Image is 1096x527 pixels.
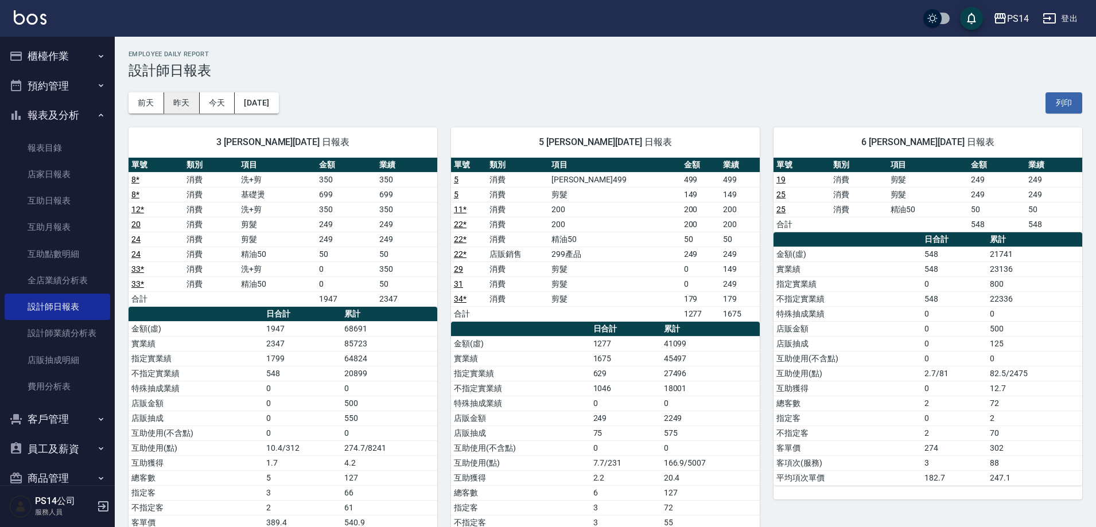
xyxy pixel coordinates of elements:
td: 2 [922,396,987,411]
td: 200 [549,202,681,217]
th: 日合計 [590,322,661,337]
td: 剪髮 [549,291,681,306]
td: 0 [681,261,721,276]
span: 5 [PERSON_NAME][DATE] 日報表 [465,136,746,148]
a: 25 [776,190,786,199]
td: 剪髮 [238,217,316,232]
td: 不指定客 [129,500,263,515]
button: 客戶管理 [5,404,110,434]
td: 249 [720,247,760,261]
td: 2347 [376,291,437,306]
td: 0 [263,381,341,396]
td: 699 [376,187,437,202]
td: 88 [987,455,1082,470]
td: 0 [922,351,987,366]
td: 金額(虛) [451,336,590,351]
td: 85723 [341,336,437,351]
button: 昨天 [164,92,200,114]
button: 報表及分析 [5,100,110,130]
h2: Employee Daily Report [129,50,1082,58]
td: 0 [590,396,661,411]
td: 合計 [774,217,830,232]
th: 類別 [830,158,887,173]
table: a dense table [451,158,760,322]
td: 互助獲得 [129,455,263,470]
td: 45497 [661,351,760,366]
td: 548 [922,261,987,276]
th: 日合計 [922,232,987,247]
td: 2.2 [590,470,661,485]
td: 70 [987,425,1082,440]
td: 200 [681,202,721,217]
td: 61 [341,500,437,515]
td: 249 [720,276,760,291]
td: 消費 [184,187,239,202]
td: 0 [987,351,1082,366]
a: 5 [454,175,458,184]
p: 服務人員 [35,507,94,517]
td: 350 [316,172,376,187]
td: 18001 [661,381,760,396]
td: 1675 [720,306,760,321]
td: 50 [316,247,376,261]
img: Person [9,495,32,518]
td: 合計 [451,306,487,321]
a: 店家日報表 [5,161,110,188]
td: 0 [341,425,437,440]
th: 金額 [316,158,376,173]
td: 剪髮 [549,276,681,291]
td: 550 [341,411,437,425]
button: 登出 [1038,8,1082,29]
td: 指定實業績 [129,351,263,366]
td: 0 [263,425,341,440]
td: 182.7 [922,470,987,485]
td: 0 [661,396,760,411]
button: [DATE] [235,92,278,114]
td: 1277 [681,306,721,321]
td: 金額(虛) [129,321,263,336]
td: 互助使用(點) [451,455,590,470]
td: 0 [590,440,661,455]
td: 249 [376,217,437,232]
td: 1675 [590,351,661,366]
button: 列印 [1046,92,1082,114]
a: 31 [454,279,463,288]
td: 575 [661,425,760,440]
td: 249 [968,172,1025,187]
td: 剪髮 [549,187,681,202]
td: 50 [376,247,437,261]
td: 27496 [661,366,760,381]
a: 店販抽成明細 [5,347,110,373]
th: 項目 [238,158,316,173]
td: 合計 [129,291,184,306]
td: 127 [341,470,437,485]
button: 前天 [129,92,164,114]
td: 249 [968,187,1025,202]
td: 0 [316,276,376,291]
td: 50 [720,232,760,247]
img: Logo [14,10,46,25]
td: 200 [681,217,721,232]
td: 消費 [487,187,549,202]
th: 日合計 [263,307,341,322]
div: PS14 [1007,11,1029,26]
td: 247.1 [987,470,1082,485]
th: 業績 [376,158,437,173]
td: 72 [661,500,760,515]
a: 25 [776,205,786,214]
td: 不指定客 [774,425,922,440]
td: 249 [316,217,376,232]
td: 274 [922,440,987,455]
th: 類別 [487,158,549,173]
td: 客項次(服務) [774,455,922,470]
td: 客單價 [774,440,922,455]
td: 平均項次單價 [774,470,922,485]
a: 全店業績分析表 [5,267,110,294]
td: 互助使用(不含點) [774,351,922,366]
td: 店販銷售 [487,247,549,261]
button: PS14 [989,7,1033,30]
td: 洗+剪 [238,261,316,276]
td: 499 [681,172,721,187]
h5: PS14公司 [35,495,94,507]
td: [PERSON_NAME]499 [549,172,681,187]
